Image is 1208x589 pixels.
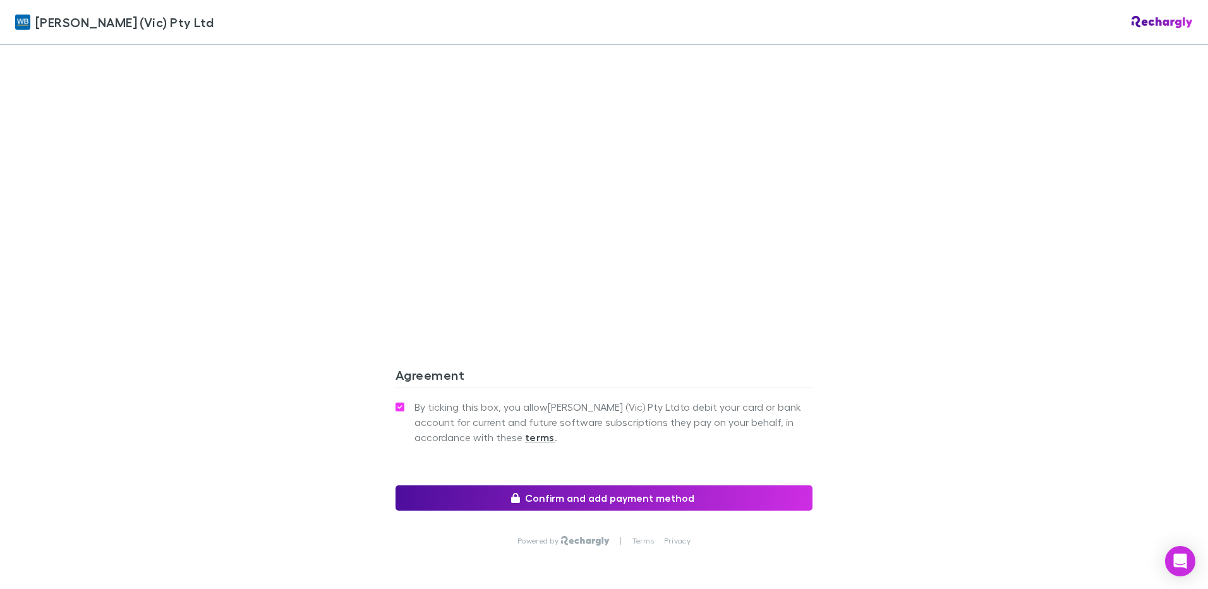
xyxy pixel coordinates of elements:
p: | [620,536,622,546]
strong: terms [525,431,555,444]
span: [PERSON_NAME] (Vic) Pty Ltd [35,13,214,32]
button: Confirm and add payment method [396,485,812,511]
h3: Agreement [396,367,812,387]
p: Powered by [517,536,561,546]
a: Terms [632,536,654,546]
img: Rechargly Logo [1132,16,1193,28]
img: William Buck (Vic) Pty Ltd's Logo [15,15,30,30]
span: By ticking this box, you allow [PERSON_NAME] (Vic) Pty Ltd to debit your card or bank account for... [414,399,812,445]
img: Rechargly Logo [561,536,610,546]
a: Privacy [664,536,691,546]
div: Open Intercom Messenger [1165,546,1195,576]
iframe: Secure address input frame [393,18,815,309]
